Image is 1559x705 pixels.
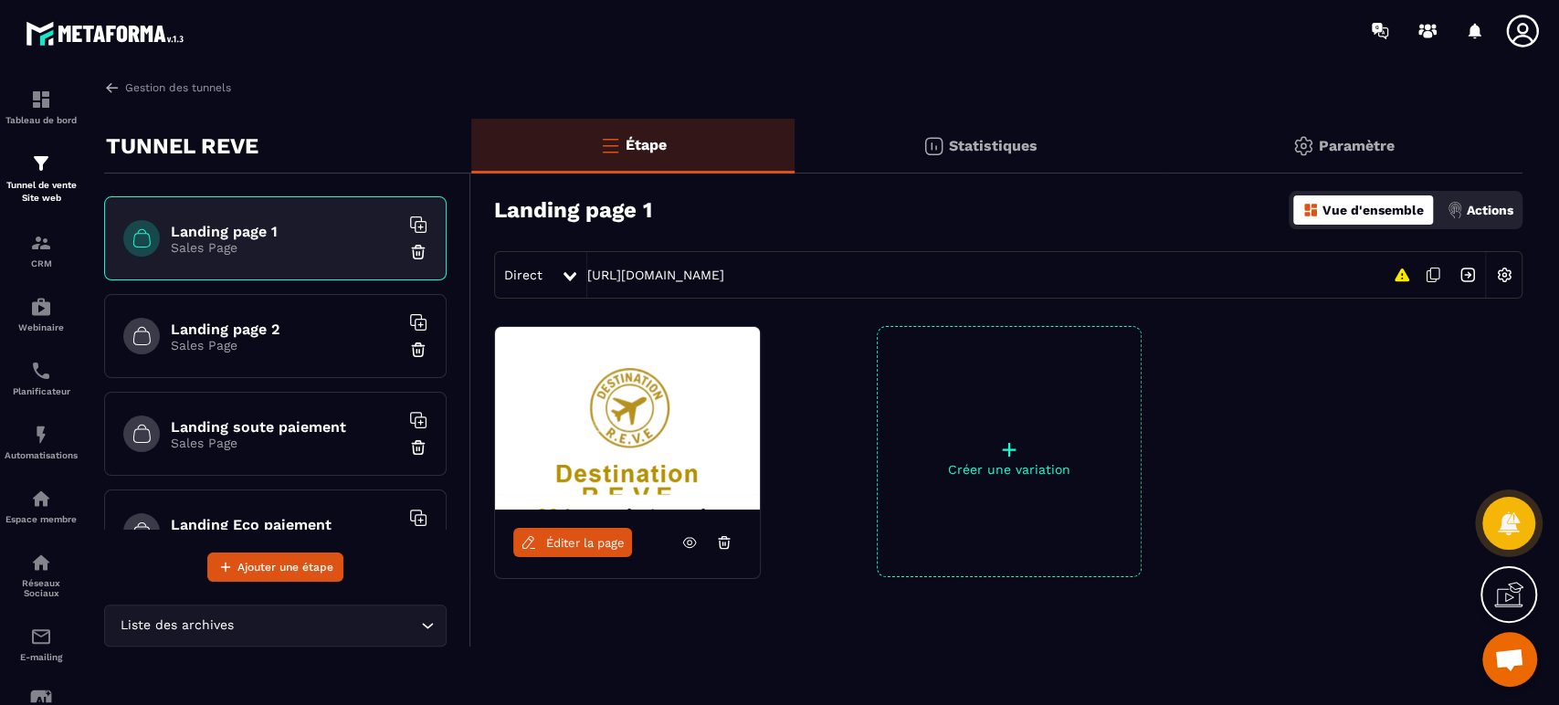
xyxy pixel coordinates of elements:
a: formationformationTableau de bord [5,75,78,139]
p: Sales Page [171,240,399,255]
a: automationsautomationsAutomatisations [5,410,78,474]
img: formation [30,232,52,254]
img: bars-o.4a397970.svg [599,134,621,156]
img: trash [409,341,427,359]
span: Liste des archives [116,616,237,636]
img: trash [409,243,427,261]
img: arrow-next.bcc2205e.svg [1450,258,1485,292]
p: Réseaux Sociaux [5,578,78,598]
a: schedulerschedulerPlanificateur [5,346,78,410]
p: Créer une variation [878,462,1141,477]
img: actions.d6e523a2.png [1447,202,1463,218]
img: formation [30,153,52,174]
h3: Landing page 1 [494,197,652,223]
p: Sales Page [171,436,399,450]
p: Actions [1467,203,1513,217]
img: setting-gr.5f69749f.svg [1292,135,1314,157]
a: social-networksocial-networkRéseaux Sociaux [5,538,78,612]
a: Éditer la page [513,528,632,557]
p: Vue d'ensemble [1322,203,1424,217]
button: Ajouter une étape [207,552,343,582]
h6: Landing soute paiement [171,418,399,436]
img: automations [30,424,52,446]
input: Search for option [237,616,416,636]
p: Sales Page [171,338,399,352]
span: Éditer la page [546,536,625,550]
p: CRM [5,258,78,268]
p: Tunnel de vente Site web [5,179,78,205]
p: Automatisations [5,450,78,460]
img: logo [26,16,190,50]
a: emailemailE-mailing [5,612,78,676]
p: Webinaire [5,322,78,332]
p: Espace membre [5,514,78,524]
img: trash [409,438,427,457]
p: + [878,437,1141,462]
img: stats.20deebd0.svg [922,135,944,157]
p: Tableau de bord [5,115,78,125]
a: automationsautomationsEspace membre [5,474,78,538]
img: scheduler [30,360,52,382]
img: automations [30,296,52,318]
span: Direct [504,268,542,282]
h6: Landing page 2 [171,321,399,338]
a: formationformationTunnel de vente Site web [5,139,78,218]
p: Étape [626,136,667,153]
img: email [30,626,52,647]
img: image [495,327,760,510]
p: Statistiques [949,137,1038,154]
span: Ajouter une étape [237,558,333,576]
p: Paramètre [1319,137,1395,154]
h6: Landing page 1 [171,223,399,240]
img: automations [30,488,52,510]
h6: Landing Eco paiement [171,516,399,533]
p: Planificateur [5,386,78,396]
img: social-network [30,552,52,573]
a: [URL][DOMAIN_NAME] [587,268,724,282]
img: arrow [104,79,121,96]
img: setting-w.858f3a88.svg [1487,258,1522,292]
a: automationsautomationsWebinaire [5,282,78,346]
a: formationformationCRM [5,218,78,282]
img: formation [30,89,52,110]
a: Gestion des tunnels [104,79,231,96]
p: TUNNEL REVE [106,128,258,164]
img: dashboard-orange.40269519.svg [1302,202,1319,218]
div: Ouvrir le chat [1482,632,1537,687]
p: E-mailing [5,652,78,662]
div: Search for option [104,605,447,647]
